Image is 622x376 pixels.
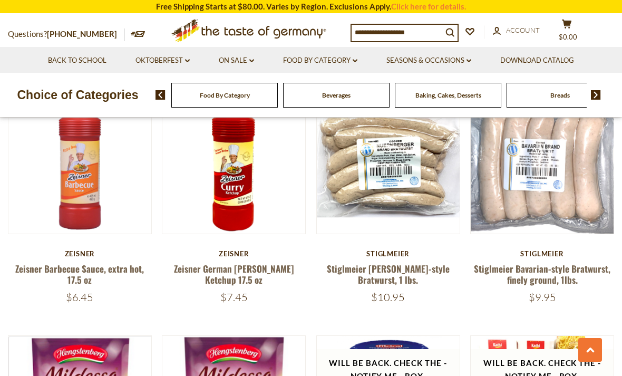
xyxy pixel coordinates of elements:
button: $0.00 [551,19,582,45]
a: Zeisner Barbecue Sauce, extra hot, 17.5 oz [15,262,144,286]
a: Baking, Cakes, Desserts [415,91,481,99]
img: Zeisner Barbecue Sauce, extra hot, 17.5 oz [8,91,151,234]
span: Account [506,26,540,34]
span: $7.45 [220,291,248,304]
img: Stiglmeier Bavarian-style Bratwurst, finely ground, 1lbs. [471,91,614,234]
span: $0.00 [559,33,577,41]
a: Breads [550,91,570,99]
span: $9.95 [529,291,556,304]
a: Stiglmeier [PERSON_NAME]-style Bratwurst, 1 lbs. [327,262,450,286]
img: previous arrow [155,90,166,100]
a: Stiglmeier Bavarian-style Bratwurst, finely ground, 1lbs. [474,262,610,286]
span: $6.45 [66,291,93,304]
img: next arrow [591,90,601,100]
div: Stiglmeier [316,249,460,258]
img: Zeisner German Curry Ketchup 17.5 oz [162,91,305,234]
span: $10.95 [371,291,405,304]
a: Oktoberfest [135,55,190,66]
a: Account [493,25,540,36]
a: On Sale [219,55,254,66]
a: Seasons & Occasions [386,55,471,66]
div: Zeisner [8,249,152,258]
div: Stiglmeier [470,249,614,258]
a: Zeisner German [PERSON_NAME] Ketchup 17.5 oz [174,262,294,286]
a: Click here for details. [391,2,466,11]
a: Download Catalog [500,55,574,66]
img: Stiglmeier Nuernberger-style Bratwurst, 1 lbs. [317,91,460,234]
p: Questions? [8,27,125,41]
a: Food By Category [283,55,357,66]
div: Zeisner [162,249,306,258]
a: Food By Category [200,91,250,99]
a: [PHONE_NUMBER] [47,29,117,38]
a: Back to School [48,55,106,66]
a: Beverages [322,91,351,99]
